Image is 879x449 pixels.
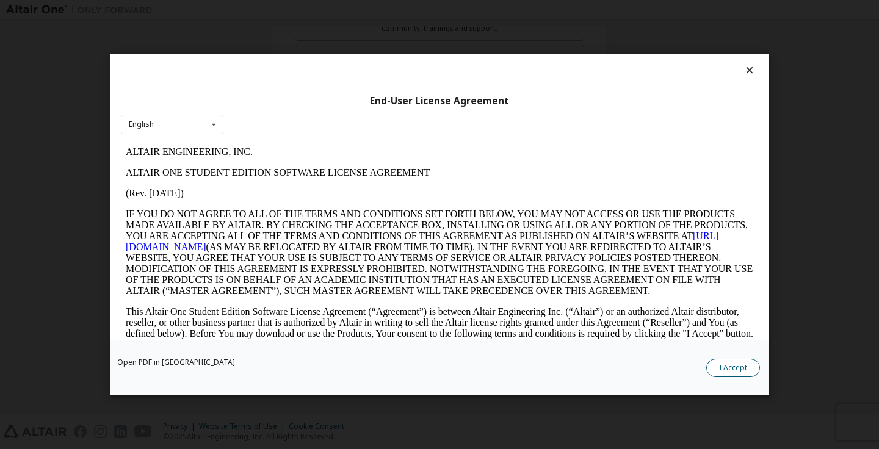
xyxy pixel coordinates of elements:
a: [URL][DOMAIN_NAME] [5,89,598,110]
p: (Rev. [DATE]) [5,46,632,57]
p: ALTAIR ENGINEERING, INC. [5,5,632,16]
div: English [129,121,154,128]
p: This Altair One Student Edition Software License Agreement (“Agreement”) is between Altair Engine... [5,165,632,209]
a: Open PDF in [GEOGRAPHIC_DATA] [117,359,235,366]
button: I Accept [706,359,760,377]
div: End-User License Agreement [121,95,758,107]
p: ALTAIR ONE STUDENT EDITION SOFTWARE LICENSE AGREEMENT [5,26,632,37]
p: IF YOU DO NOT AGREE TO ALL OF THE TERMS AND CONDITIONS SET FORTH BELOW, YOU MAY NOT ACCESS OR USE... [5,67,632,155]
